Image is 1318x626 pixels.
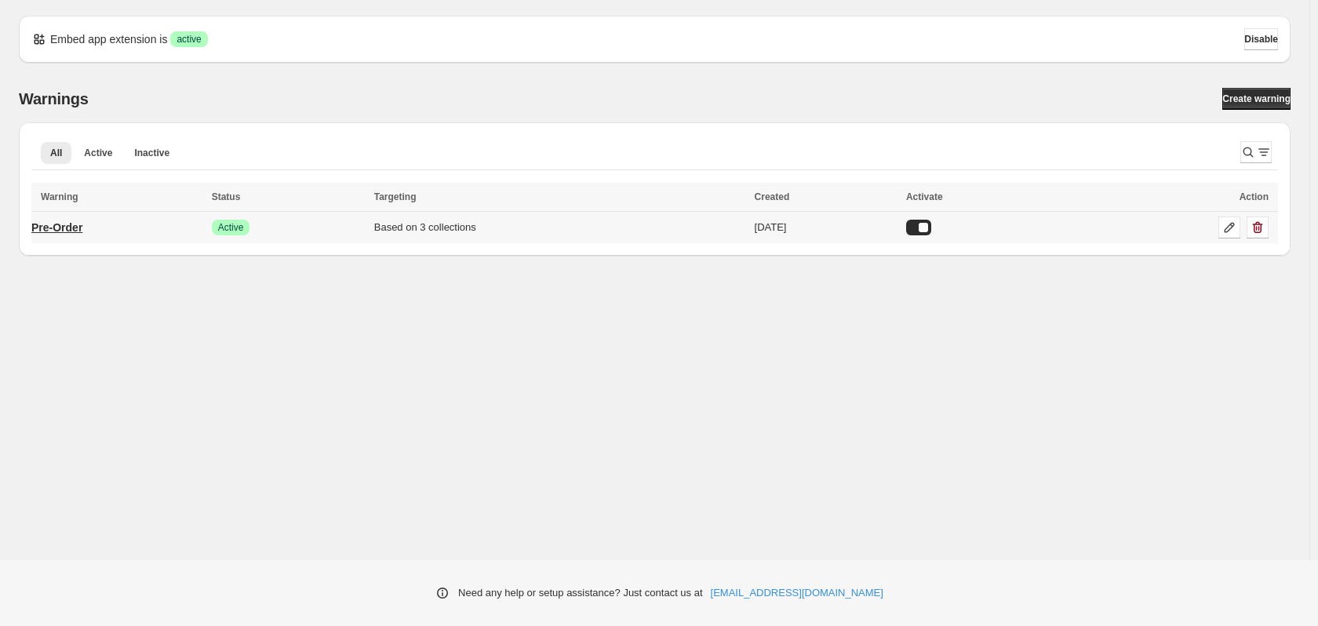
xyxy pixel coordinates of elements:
[1244,28,1278,50] button: Disable
[19,89,89,108] h2: Warnings
[1244,33,1278,45] span: Disable
[50,147,62,159] span: All
[50,31,167,47] p: Embed app extension is
[1222,93,1291,105] span: Create warning
[755,220,897,235] div: [DATE]
[1222,88,1291,110] a: Create warning
[41,191,78,202] span: Warning
[711,585,883,601] a: [EMAIL_ADDRESS][DOMAIN_NAME]
[374,220,745,235] div: Based on 3 collections
[906,191,943,202] span: Activate
[84,147,112,159] span: Active
[212,191,241,202] span: Status
[1240,141,1272,163] button: Search and filter results
[1240,191,1269,202] span: Action
[31,220,82,235] p: Pre-Order
[31,215,82,240] a: Pre-Order
[374,191,417,202] span: Targeting
[177,33,201,45] span: active
[218,221,244,234] span: Active
[134,147,169,159] span: Inactive
[755,191,790,202] span: Created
